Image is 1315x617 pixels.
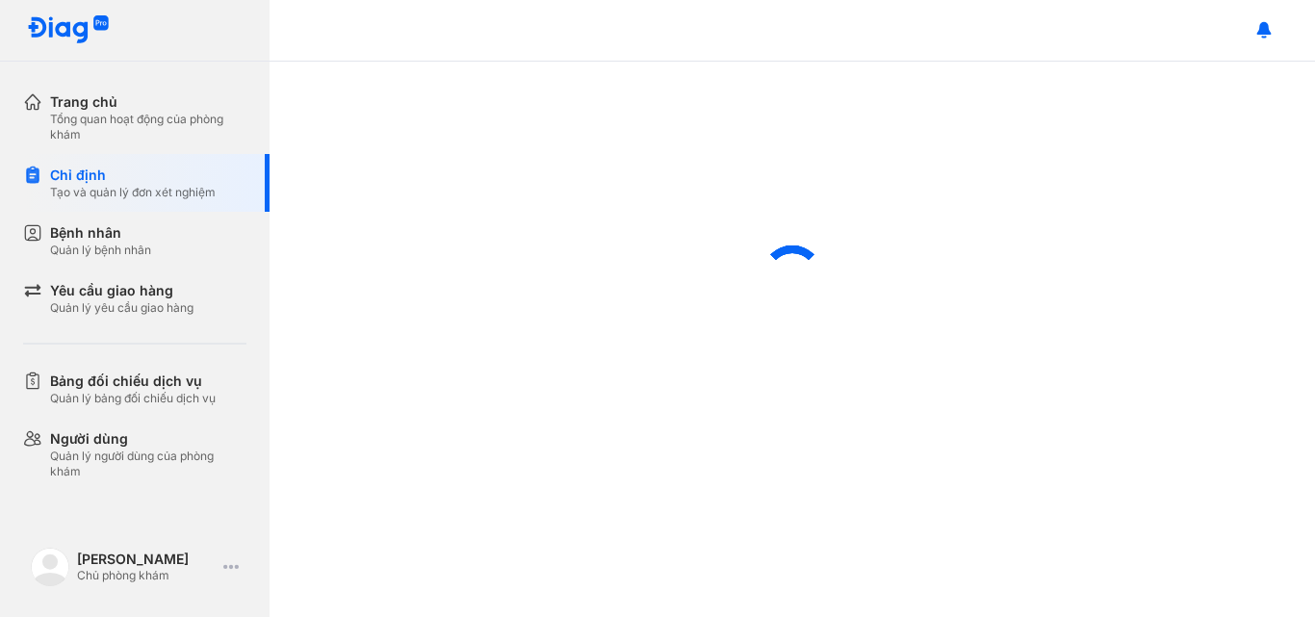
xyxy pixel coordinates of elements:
div: Chỉ định [50,166,216,185]
div: Quản lý người dùng của phòng khám [50,449,246,479]
div: [PERSON_NAME] [77,551,216,568]
div: Yêu cầu giao hàng [50,281,193,300]
div: Quản lý bệnh nhân [50,243,151,258]
div: Quản lý yêu cầu giao hàng [50,300,193,316]
div: Tổng quan hoạt động của phòng khám [50,112,246,142]
div: Bảng đối chiếu dịch vụ [50,372,216,391]
div: Bệnh nhân [50,223,151,243]
img: logo [27,15,110,45]
img: logo [31,548,69,586]
div: Chủ phòng khám [77,568,216,583]
div: Người dùng [50,429,246,449]
div: Quản lý bảng đối chiếu dịch vụ [50,391,216,406]
div: Tạo và quản lý đơn xét nghiệm [50,185,216,200]
div: Trang chủ [50,92,246,112]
